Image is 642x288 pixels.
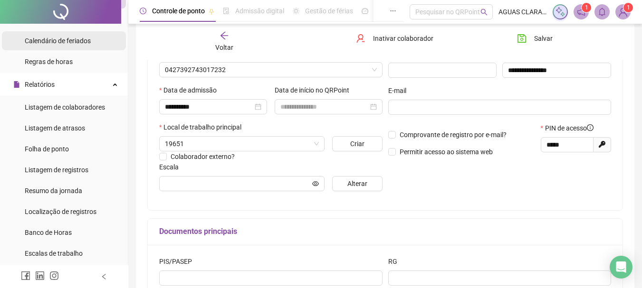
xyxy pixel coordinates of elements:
button: Criar [332,136,382,151]
span: AGUAS CLARAS ENGENHARIA [498,7,547,17]
span: Listagem de registros [25,166,88,174]
span: Listagem de atrasos [25,124,85,132]
label: PIS/PASEP [159,256,198,267]
span: Permitir acesso ao sistema web [400,148,493,156]
span: Resumo da jornada [25,187,82,195]
img: sparkle-icon.fc2bf0ac1784a2077858766a79e2daf3.svg [555,7,565,17]
span: Regras de horas [25,58,73,65]
span: Criar [350,139,364,149]
span: 1 [627,4,630,11]
button: Alterar [332,176,382,191]
label: RG [388,256,403,267]
label: Data de admissão [159,85,223,95]
div: Open Intercom Messenger [610,256,632,279]
span: Controle de ponto [152,7,205,15]
span: 19651 [165,137,319,151]
span: Gestão de férias [305,7,353,15]
sup: 1 [582,3,591,12]
span: dashboard [362,8,368,14]
span: ellipsis [390,8,396,14]
label: E-mail [388,85,412,96]
label: Local de trabalho principal [159,122,248,132]
span: Banco de Horas [25,229,72,236]
span: file-done [223,8,230,14]
span: arrow-left [220,31,229,40]
span: Alterar [347,178,367,189]
span: Folha de ponto [25,145,69,153]
span: Comprovante de registro por e-mail? [400,131,507,139]
span: Listagem de colaboradores [25,103,105,111]
span: 0427392743017232 [165,63,377,77]
span: left [101,273,107,280]
h5: Documentos principais [159,226,611,237]
span: pushpin [209,9,214,14]
span: save [517,34,527,43]
span: Relatórios [25,81,55,88]
span: Salvar [534,33,553,44]
label: Data de início no QRPoint [275,85,355,95]
span: Localização de registros [25,208,96,215]
span: eye [312,180,319,187]
span: Colaborador externo? [171,153,235,160]
span: 1 [585,4,588,11]
span: facebook [21,271,30,280]
span: Inativar colaborador [373,33,433,44]
span: Admissão digital [235,7,284,15]
span: file [13,81,20,88]
span: instagram [49,271,59,280]
span: clock-circle [140,8,146,14]
span: bell [598,8,606,16]
button: Inativar colaborador [349,31,441,46]
span: notification [577,8,585,16]
span: Calendário de feriados [25,37,91,45]
sup: Atualize o seu contato no menu Meus Dados [623,3,633,12]
button: Salvar [510,31,560,46]
img: 36577 [616,5,630,19]
span: Voltar [215,44,233,51]
span: search [480,9,488,16]
span: PIN de acesso [545,123,594,133]
span: user-delete [356,34,365,43]
span: sun [293,8,299,14]
span: Escalas de trabalho [25,250,83,257]
span: info-circle [587,124,594,131]
label: Escala [159,162,185,172]
span: linkedin [35,271,45,280]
